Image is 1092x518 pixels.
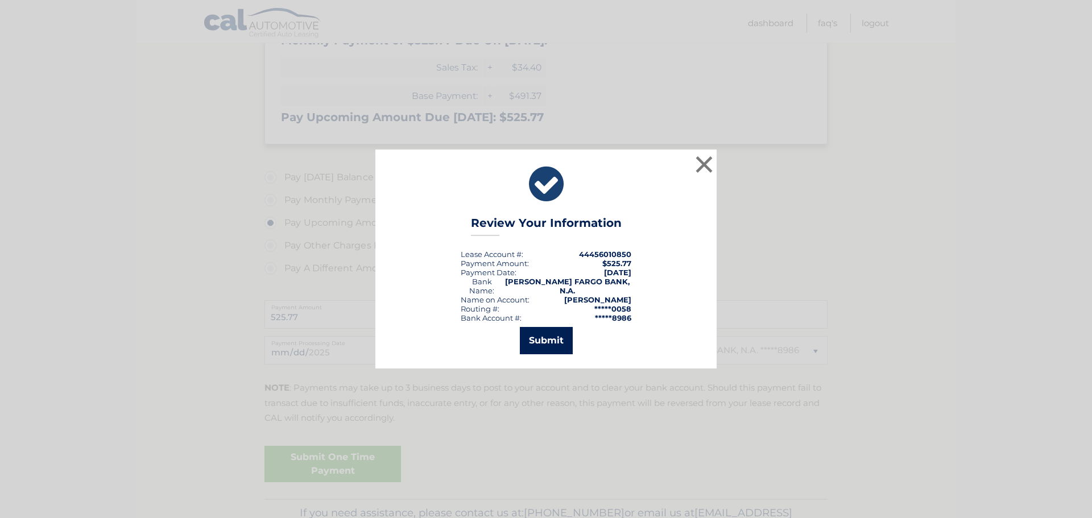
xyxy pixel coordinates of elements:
[471,216,622,236] h3: Review Your Information
[461,304,499,313] div: Routing #:
[564,295,631,304] strong: [PERSON_NAME]
[461,268,515,277] span: Payment Date
[520,327,573,354] button: Submit
[461,259,529,268] div: Payment Amount:
[693,153,715,176] button: ×
[505,277,630,295] strong: [PERSON_NAME] FARGO BANK, N.A.
[604,268,631,277] span: [DATE]
[461,250,523,259] div: Lease Account #:
[461,295,530,304] div: Name on Account:
[461,268,516,277] div: :
[461,277,503,295] div: Bank Name:
[461,313,522,322] div: Bank Account #:
[602,259,631,268] span: $525.77
[579,250,631,259] strong: 44456010850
